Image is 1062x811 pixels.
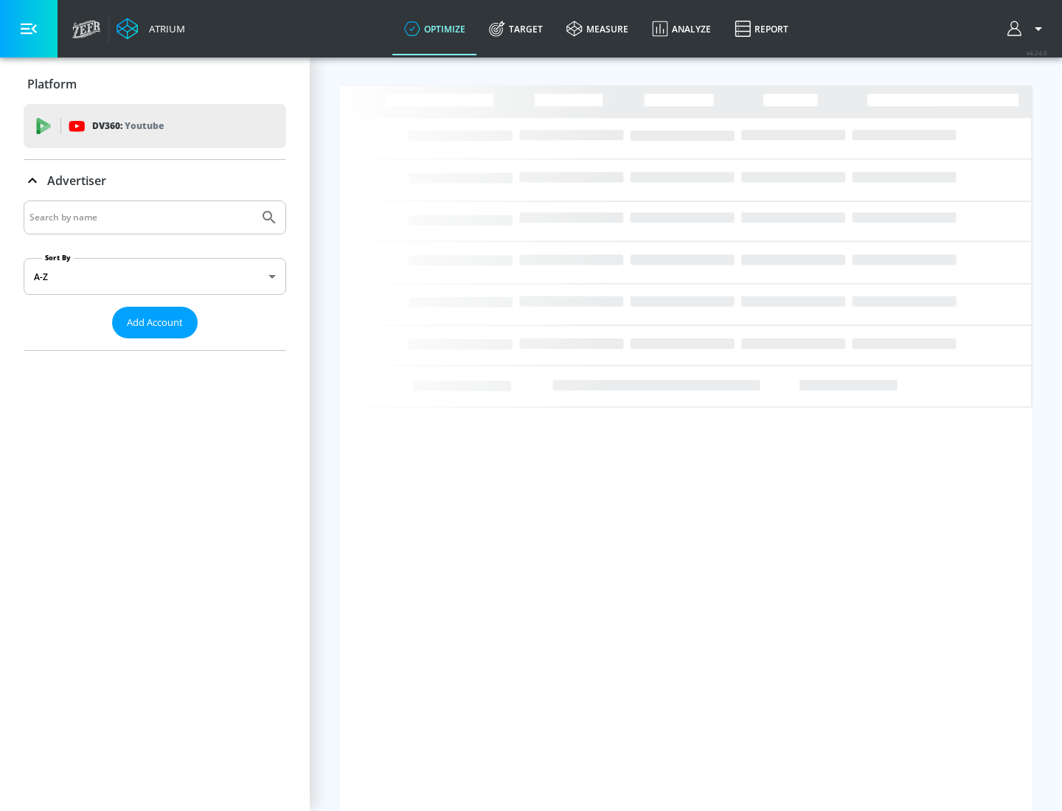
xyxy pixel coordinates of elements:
p: Platform [27,76,77,92]
a: Report [723,2,800,55]
div: DV360: Youtube [24,104,286,148]
a: Atrium [117,18,185,40]
span: v 4.24.0 [1027,49,1047,57]
input: Search by name [29,208,253,227]
nav: list of Advertiser [24,338,286,350]
p: Advertiser [47,173,106,189]
p: Youtube [125,118,164,133]
span: Add Account [127,314,183,331]
div: Advertiser [24,201,286,350]
a: optimize [392,2,477,55]
div: Advertiser [24,160,286,201]
div: A-Z [24,258,286,295]
div: Atrium [143,22,185,35]
p: DV360: [92,118,164,134]
label: Sort By [42,253,74,262]
a: Target [477,2,555,55]
button: Add Account [112,307,198,338]
div: Platform [24,63,286,105]
a: measure [555,2,640,55]
a: Analyze [640,2,723,55]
